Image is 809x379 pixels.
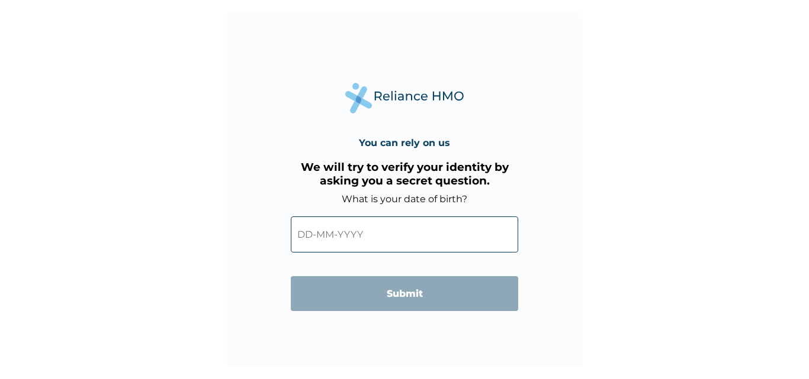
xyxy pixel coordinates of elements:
label: What is your date of birth? [342,193,467,205]
img: Reliance Health's Logo [345,83,464,113]
input: Submit [291,276,518,311]
h3: We will try to verify your identity by asking you a secret question. [291,160,518,187]
h4: You can rely on us [359,137,450,148]
input: DD-MM-YYYY [291,216,518,252]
